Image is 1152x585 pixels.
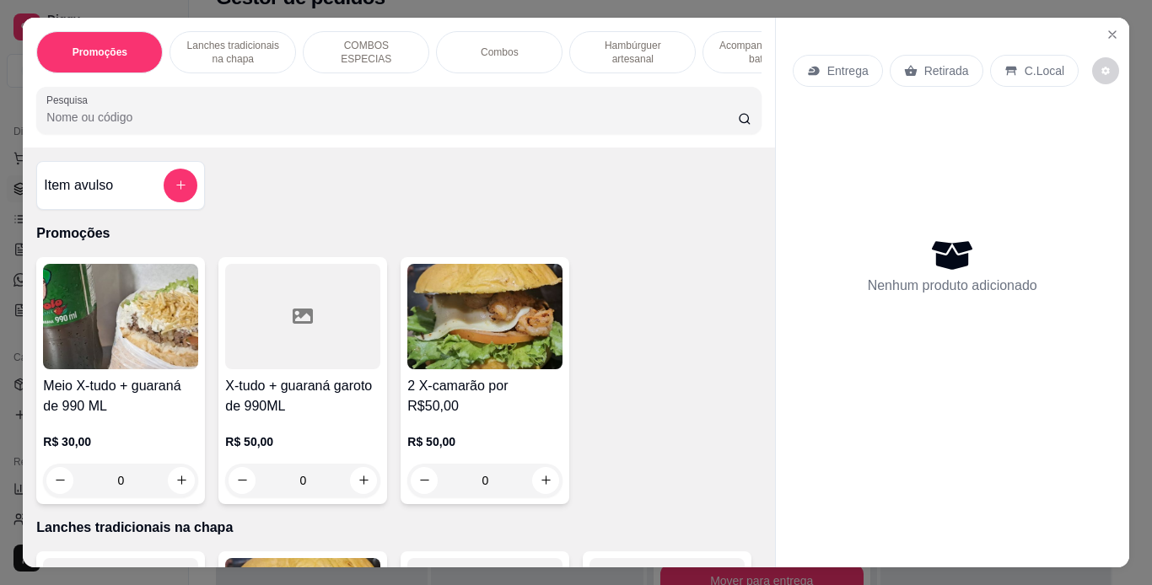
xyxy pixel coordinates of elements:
label: Pesquisa [46,93,94,107]
h4: X-tudo + guaraná garoto de 990ML [225,376,380,416]
p: Acompanhamentos ( batata ) [717,39,815,66]
p: Hambúrguer artesanal [584,39,681,66]
p: Lanches tradicionais na chapa [36,518,761,538]
button: add-separate-item [164,169,197,202]
p: COMBOS ESPECIAS [317,39,415,66]
p: C.Local [1025,62,1064,79]
button: increase-product-quantity [168,467,195,494]
p: Promoções [73,46,127,59]
p: Lanches tradicionais na chapa [184,39,282,66]
button: increase-product-quantity [350,467,377,494]
button: decrease-product-quantity [46,467,73,494]
p: Promoções [36,223,761,244]
p: Combos [481,46,519,59]
p: Nenhum produto adicionado [868,276,1037,296]
img: product-image [43,264,198,369]
h4: Item avulso [44,175,113,196]
input: Pesquisa [46,109,738,126]
img: product-image [407,264,563,369]
button: decrease-product-quantity [1092,57,1119,84]
h4: 2 X-camarão por R$50,00 [407,376,563,416]
h4: Meio X-tudo + guaraná de 990 ML [43,376,198,416]
p: Retirada [924,62,969,79]
button: decrease-product-quantity [229,467,256,494]
p: R$ 50,00 [225,433,380,450]
button: Close [1099,21,1126,48]
p: R$ 30,00 [43,433,198,450]
p: R$ 50,00 [407,433,563,450]
p: Entrega [827,62,869,79]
